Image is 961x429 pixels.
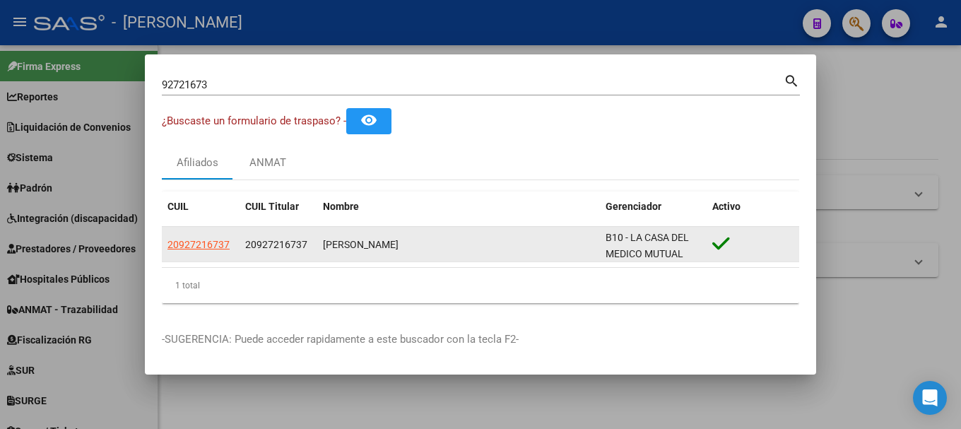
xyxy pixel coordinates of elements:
[177,155,218,171] div: Afiliados
[162,331,799,348] p: -SUGERENCIA: Puede acceder rapidamente a este buscador con la tecla F2-
[712,201,741,212] span: Activo
[606,201,661,212] span: Gerenciador
[249,155,286,171] div: ANMAT
[245,239,307,250] span: 20927216737
[162,268,799,303] div: 1 total
[784,71,800,88] mat-icon: search
[167,201,189,212] span: CUIL
[317,192,600,222] datatable-header-cell: Nombre
[323,237,594,253] div: [PERSON_NAME]
[606,232,689,259] span: B10 - LA CASA DEL MEDICO MUTUAL
[323,201,359,212] span: Nombre
[600,192,707,222] datatable-header-cell: Gerenciador
[707,192,799,222] datatable-header-cell: Activo
[162,192,240,222] datatable-header-cell: CUIL
[913,381,947,415] div: Open Intercom Messenger
[162,114,346,127] span: ¿Buscaste un formulario de traspaso? -
[245,201,299,212] span: CUIL Titular
[360,112,377,129] mat-icon: remove_red_eye
[240,192,317,222] datatable-header-cell: CUIL Titular
[167,239,230,250] span: 20927216737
